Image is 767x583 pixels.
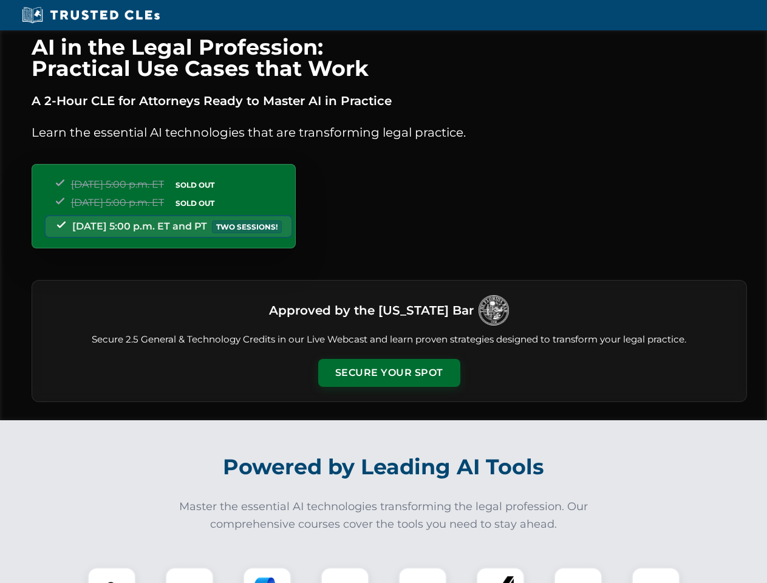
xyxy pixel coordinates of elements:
p: A 2-Hour CLE for Attorneys Ready to Master AI in Practice [32,91,747,111]
span: [DATE] 5:00 p.m. ET [71,179,164,190]
p: Master the essential AI technologies transforming the legal profession. Our comprehensive courses... [171,498,596,533]
img: Logo [479,295,509,326]
span: SOLD OUT [171,197,219,210]
span: SOLD OUT [171,179,219,191]
h3: Approved by the [US_STATE] Bar [269,299,474,321]
h1: AI in the Legal Profession: Practical Use Cases that Work [32,36,747,79]
img: Trusted CLEs [18,6,163,24]
span: [DATE] 5:00 p.m. ET [71,197,164,208]
button: Secure Your Spot [318,359,460,387]
p: Learn the essential AI technologies that are transforming legal practice. [32,123,747,142]
h2: Powered by Leading AI Tools [47,446,720,488]
p: Secure 2.5 General & Technology Credits in our Live Webcast and learn proven strategies designed ... [47,333,732,347]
